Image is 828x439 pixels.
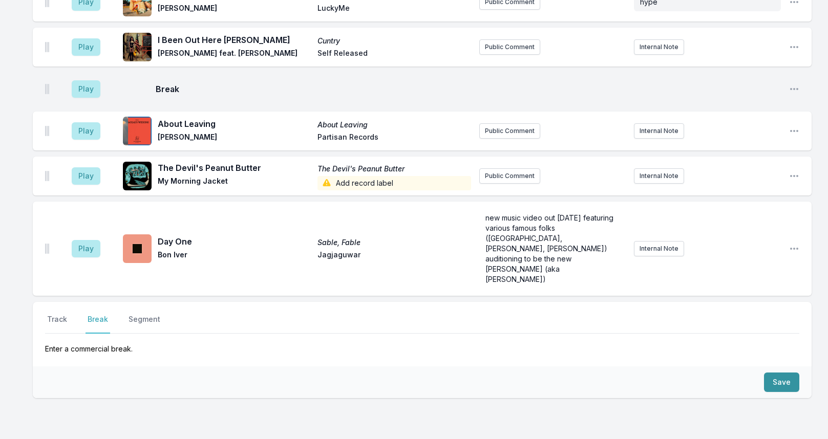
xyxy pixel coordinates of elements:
img: Cuntry [123,33,152,61]
span: [PERSON_NAME] feat. [PERSON_NAME] [158,48,311,60]
span: The Devil's Peanut Butter [317,164,471,174]
img: Drag Handle [45,244,49,254]
button: Save [764,372,799,392]
button: Open playlist item options [789,42,799,52]
button: Play [72,122,100,140]
button: Public Comment [479,168,540,184]
button: Open playlist item options [789,171,799,181]
span: Bon Iver [158,250,311,262]
img: About Leaving [123,117,152,145]
img: The Devil's Peanut Butter [123,162,152,190]
span: Self Released [317,48,471,60]
button: Track [45,314,69,334]
img: Drag Handle [45,84,49,94]
span: My Morning Jacket [158,176,311,190]
img: Drag Handle [45,42,49,52]
span: I Been Out Here [PERSON_NAME] [158,34,311,46]
button: Internal Note [634,123,684,139]
button: Segment [126,314,162,334]
button: Internal Note [634,241,684,256]
button: Public Comment [479,123,540,139]
span: Cuntry [317,36,471,46]
span: Partisan Records [317,132,471,144]
span: Add record label [317,176,471,190]
span: The Devil's Peanut Butter [158,162,311,174]
span: Jagjaguwar [317,250,471,262]
span: [PERSON_NAME] [158,132,311,144]
span: Sable, Fable [317,237,471,248]
img: Drag Handle [45,126,49,136]
span: new music video out [DATE] featuring various famous folks ([GEOGRAPHIC_DATA], [PERSON_NAME], [PER... [485,213,615,283]
button: Play [72,167,100,185]
button: Play [72,240,100,257]
button: Public Comment [479,39,540,55]
p: Enter a commercial break. [45,334,799,354]
span: Break [156,83,781,95]
button: Internal Note [634,39,684,55]
img: Sable, Fable [123,234,152,263]
button: Open playlist item options [789,126,799,136]
span: About Leaving [158,118,311,130]
button: Play [72,38,100,56]
img: Drag Handle [45,171,49,181]
span: LuckyMe [317,3,471,15]
button: Open playlist item options [789,84,799,94]
span: [PERSON_NAME] [158,3,311,15]
button: Play [72,80,100,98]
span: About Leaving [317,120,471,130]
span: Day One [158,235,311,248]
button: Open playlist item options [789,244,799,254]
button: Internal Note [634,168,684,184]
button: Break [86,314,110,334]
